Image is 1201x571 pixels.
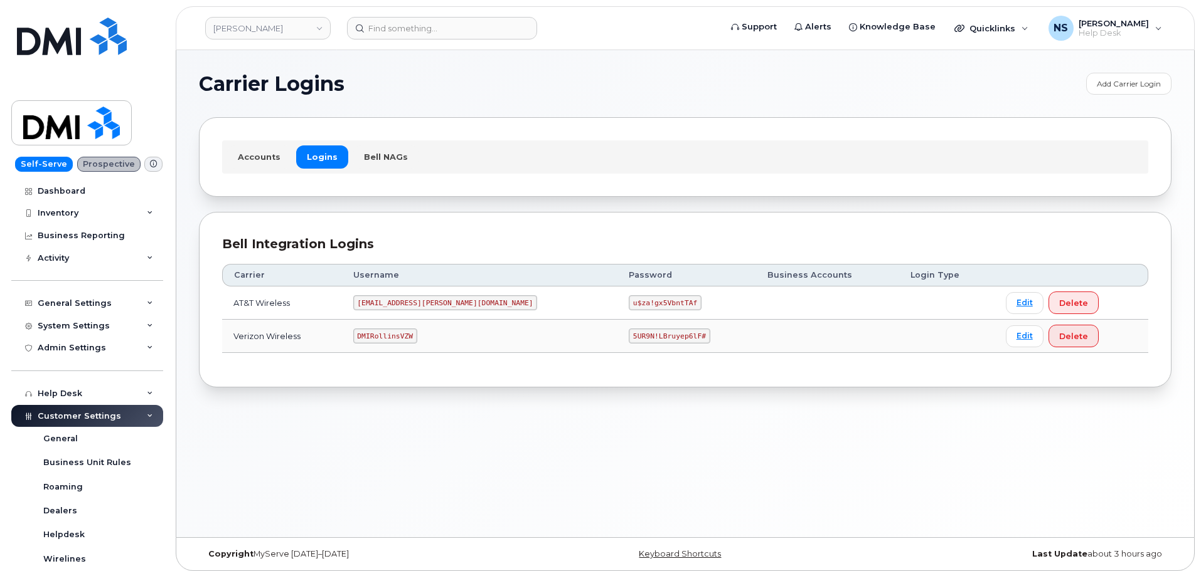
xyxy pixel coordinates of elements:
[353,295,538,310] code: [EMAIL_ADDRESS][PERSON_NAME][DOMAIN_NAME]
[1006,292,1044,314] a: Edit
[342,264,618,286] th: Username
[629,295,702,310] code: u$za!gx5VbntTAf
[296,145,348,168] a: Logins
[1049,325,1099,347] button: Delete
[353,145,419,168] a: Bell NAGs
[899,264,995,286] th: Login Type
[639,549,721,558] a: Keyboard Shortcuts
[1006,325,1044,347] a: Edit
[199,75,344,93] span: Carrier Logins
[756,264,899,286] th: Business Accounts
[208,549,254,558] strong: Copyright
[1059,330,1088,342] span: Delete
[629,328,710,343] code: 5UR9N!LBruyep6lF#
[222,235,1148,253] div: Bell Integration Logins
[199,549,523,559] div: MyServe [DATE]–[DATE]
[617,264,756,286] th: Password
[222,320,342,353] td: Verizon Wireless
[353,328,417,343] code: DMIRollinsVZW
[222,264,342,286] th: Carrier
[227,145,291,168] a: Accounts
[1059,297,1088,309] span: Delete
[1049,291,1099,314] button: Delete
[1032,549,1087,558] strong: Last Update
[847,549,1172,559] div: about 3 hours ago
[1086,73,1172,95] a: Add Carrier Login
[222,286,342,320] td: AT&T Wireless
